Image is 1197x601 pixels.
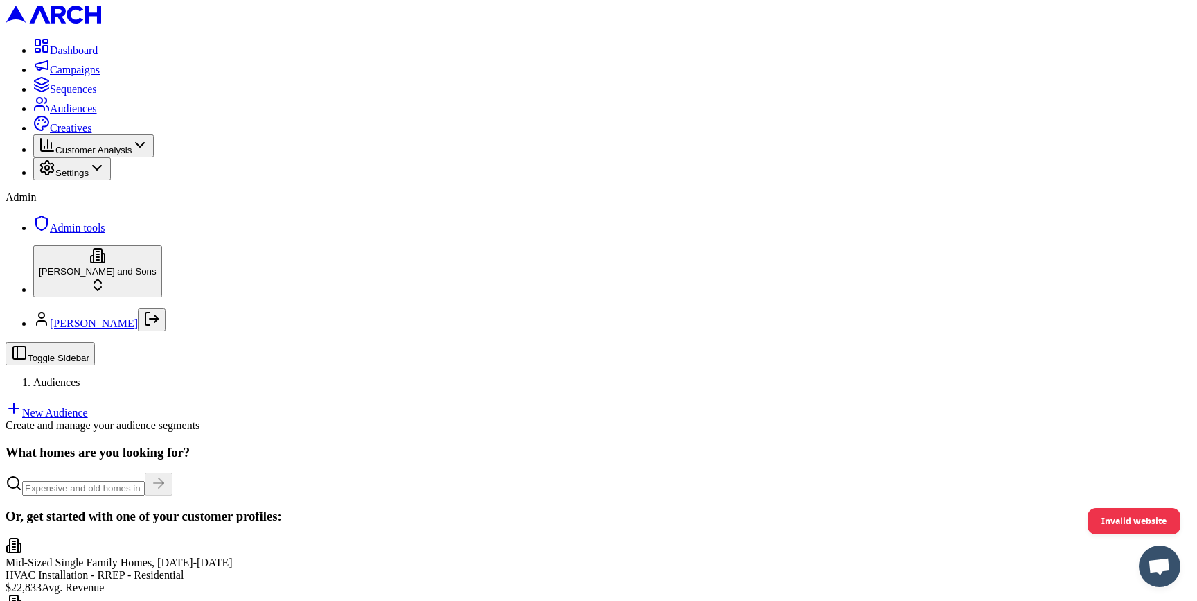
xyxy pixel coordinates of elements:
[55,145,132,155] span: Customer Analysis
[50,122,91,134] span: Creatives
[6,569,184,581] span: HVAC Installation - RREP - Residential
[50,64,100,76] span: Campaigns
[6,191,1191,204] div: Admin
[39,266,157,277] span: [PERSON_NAME] and Sons
[50,317,138,329] a: [PERSON_NAME]
[33,157,111,180] button: Settings
[50,83,97,95] span: Sequences
[1139,546,1180,587] div: Open chat
[6,445,1191,460] h3: What homes are you looking for?
[33,122,91,134] a: Creatives
[6,342,95,365] button: Toggle Sidebar
[42,582,104,593] span: Avg. Revenue
[28,353,89,363] span: Toggle Sidebar
[55,168,89,178] span: Settings
[138,308,166,331] button: Log out
[33,376,80,388] span: Audiences
[50,103,97,114] span: Audiences
[33,245,162,297] button: [PERSON_NAME] and Sons
[50,44,98,56] span: Dashboard
[22,481,145,496] input: Expensive and old homes in greater SF Bay Area
[50,222,105,234] span: Admin tools
[6,582,42,593] span: $ 22,833
[33,44,98,56] a: Dashboard
[33,103,97,114] a: Audiences
[33,64,100,76] a: Campaigns
[33,83,97,95] a: Sequences
[33,222,105,234] a: Admin tools
[6,419,1191,432] div: Create and manage your audience segments
[6,509,1191,524] h3: Or, get started with one of your customer profiles:
[6,407,88,419] a: New Audience
[6,557,1191,569] div: Mid-Sized Single Family Homes, [DATE]-[DATE]
[33,134,154,157] button: Customer Analysis
[6,376,1191,389] nav: breadcrumb
[1101,509,1167,533] span: Invalid website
